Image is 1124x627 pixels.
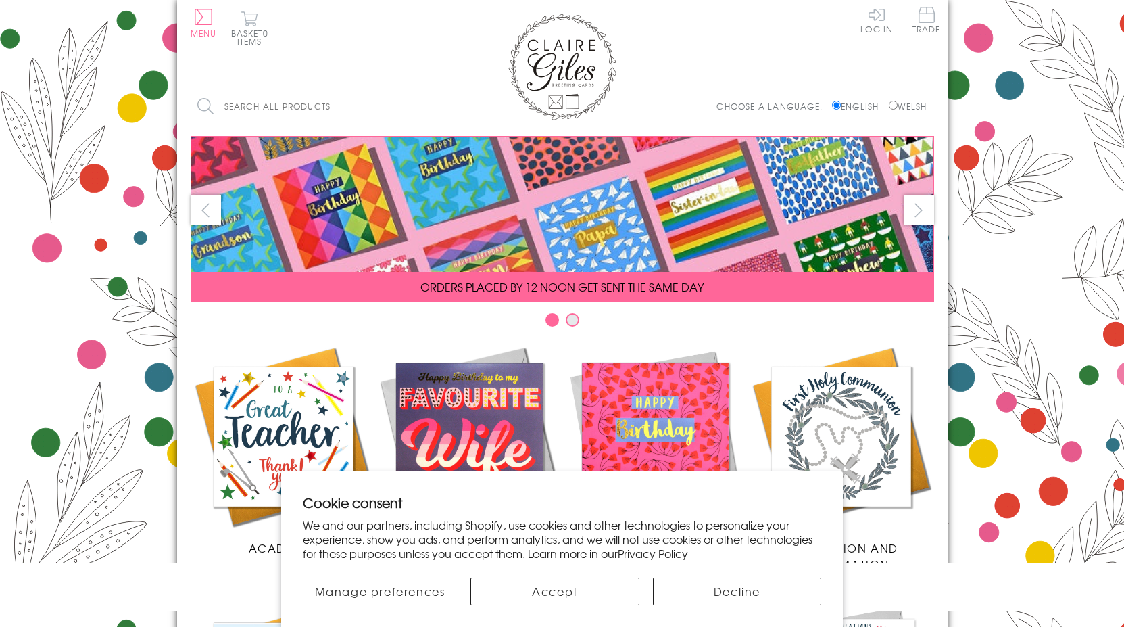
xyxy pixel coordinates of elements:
[470,578,639,605] button: Accept
[562,344,748,556] a: Birthdays
[508,14,616,120] img: Claire Giles Greetings Cards
[832,100,885,112] label: English
[653,578,822,605] button: Decline
[191,344,376,556] a: Academic
[545,313,559,327] button: Carousel Page 1 (Current Slide)
[376,344,562,556] a: New Releases
[249,540,318,556] span: Academic
[191,27,217,39] span: Menu
[420,279,704,295] span: ORDERS PLACED BY 12 NOON GET SENT THE SAME DAY
[889,101,898,110] input: Welsh
[191,195,221,225] button: prev
[414,91,427,122] input: Search
[303,493,822,512] h2: Cookie consent
[889,100,927,112] label: Welsh
[904,195,934,225] button: next
[191,9,217,37] button: Menu
[191,91,427,122] input: Search all products
[191,312,934,333] div: Carousel Pagination
[618,545,688,561] a: Privacy Policy
[237,27,268,47] span: 0 items
[860,7,893,33] a: Log In
[912,7,941,36] a: Trade
[315,583,445,599] span: Manage preferences
[832,101,841,110] input: English
[303,518,822,560] p: We and our partners, including Shopify, use cookies and other technologies to personalize your ex...
[303,578,457,605] button: Manage preferences
[566,313,579,327] button: Carousel Page 2
[231,11,268,45] button: Basket0 items
[716,100,829,112] p: Choose a language:
[912,7,941,33] span: Trade
[748,344,934,572] a: Communion and Confirmation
